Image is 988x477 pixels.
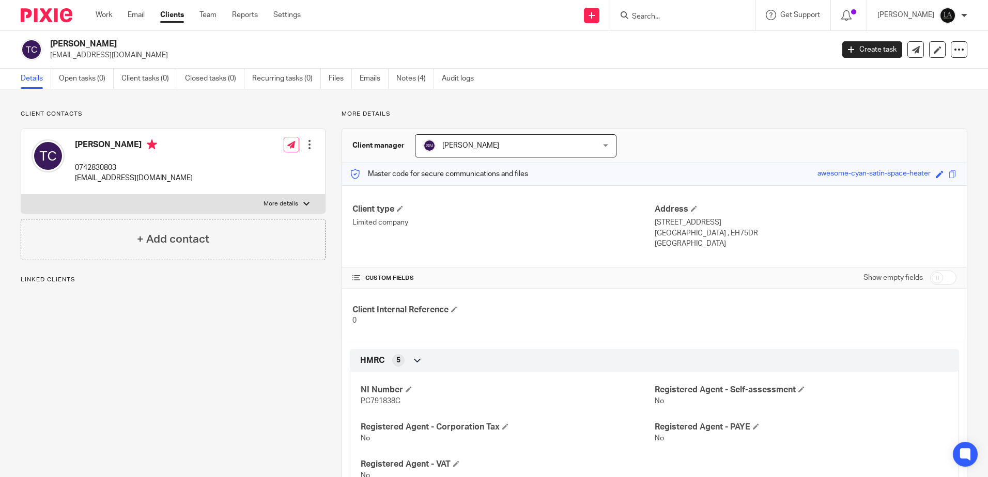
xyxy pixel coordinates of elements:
[264,200,298,208] p: More details
[655,217,956,228] p: [STREET_ADDRESS]
[877,10,934,20] p: [PERSON_NAME]
[137,231,209,247] h4: + Add contact
[273,10,301,20] a: Settings
[50,50,827,60] p: [EMAIL_ADDRESS][DOMAIN_NAME]
[342,110,967,118] p: More details
[655,228,956,239] p: [GEOGRAPHIC_DATA] , EH75DR
[59,69,114,89] a: Open tasks (0)
[423,139,436,152] img: svg%3E
[147,139,157,150] i: Primary
[21,69,51,89] a: Details
[352,217,654,228] p: Limited company
[232,10,258,20] a: Reports
[199,10,217,20] a: Team
[21,110,326,118] p: Client contacts
[352,140,405,151] h3: Client manager
[817,168,931,180] div: awesome-cyan-satin-space-heater
[655,239,956,249] p: [GEOGRAPHIC_DATA]
[75,173,193,183] p: [EMAIL_ADDRESS][DOMAIN_NAME]
[160,10,184,20] a: Clients
[863,273,923,283] label: Show empty fields
[655,435,664,442] span: No
[361,459,654,470] h4: Registered Agent - VAT
[655,385,948,395] h4: Registered Agent - Self-assessment
[50,39,671,50] h2: [PERSON_NAME]
[361,422,654,433] h4: Registered Agent - Corporation Tax
[185,69,244,89] a: Closed tasks (0)
[75,163,193,173] p: 0742830803
[352,204,654,215] h4: Client type
[128,10,145,20] a: Email
[442,142,499,149] span: [PERSON_NAME]
[352,317,357,324] span: 0
[352,305,654,315] h4: Client Internal Reference
[655,422,948,433] h4: Registered Agent - PAYE
[21,39,42,60] img: svg%3E
[350,169,528,179] p: Master code for secure communications and files
[396,69,434,89] a: Notes (4)
[75,139,193,152] h4: [PERSON_NAME]
[396,355,400,365] span: 5
[32,139,65,172] img: svg%3E
[21,276,326,284] p: Linked clients
[631,12,724,22] input: Search
[842,41,902,58] a: Create task
[780,11,820,19] span: Get Support
[21,8,72,22] img: Pixie
[329,69,352,89] a: Files
[96,10,112,20] a: Work
[655,204,956,215] h4: Address
[252,69,321,89] a: Recurring tasks (0)
[361,435,370,442] span: No
[352,274,654,282] h4: CUSTOM FIELDS
[361,385,654,395] h4: NI Number
[121,69,177,89] a: Client tasks (0)
[360,69,389,89] a: Emails
[939,7,956,24] img: Lockhart+Amin+-+1024x1024+-+light+on+dark.jpg
[655,397,664,405] span: No
[442,69,482,89] a: Audit logs
[361,397,400,405] span: PC791838C
[360,355,384,366] span: HMRC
